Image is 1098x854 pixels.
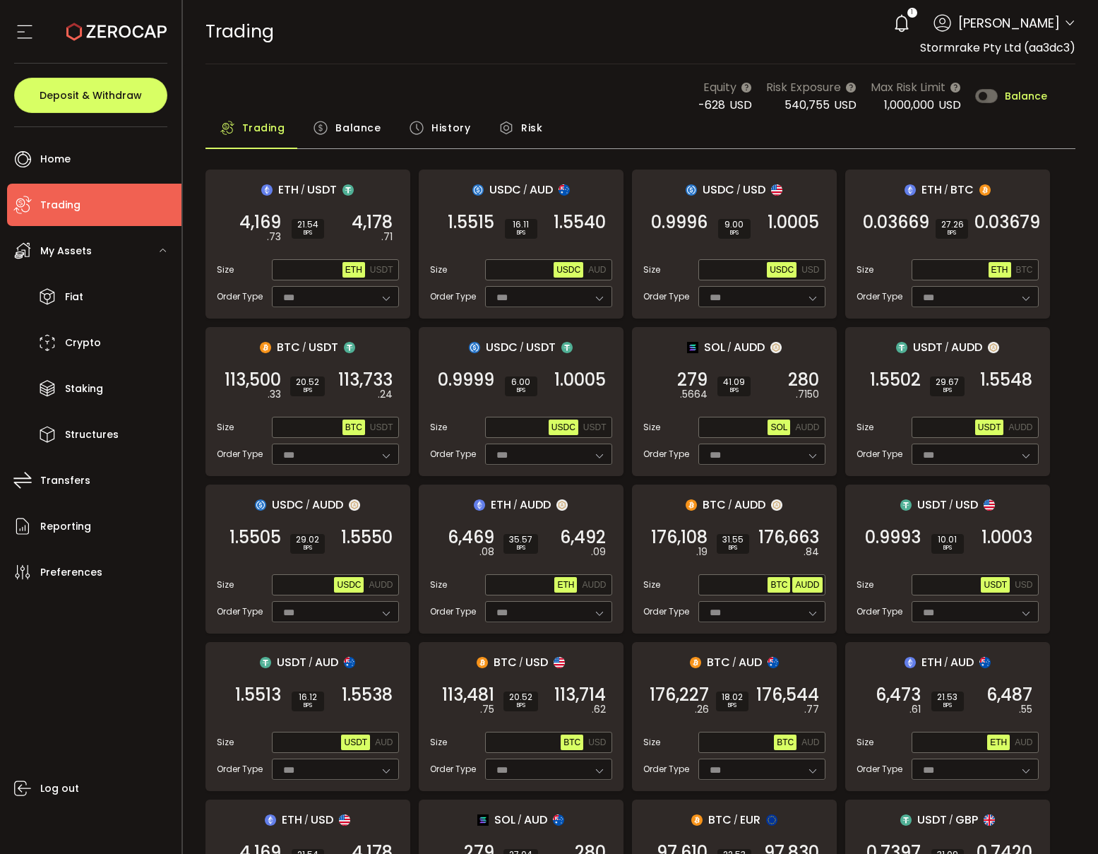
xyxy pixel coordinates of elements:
[491,496,511,514] span: ETH
[865,530,921,545] span: 0.9993
[795,580,819,590] span: AUDD
[40,90,142,100] span: Deposit & Withdraw
[857,763,902,776] span: Order Type
[225,373,281,387] span: 113,500
[296,544,319,552] i: BPS
[525,653,548,671] span: USD
[950,653,974,671] span: AUD
[863,215,929,230] span: 0.03669
[554,688,606,702] span: 113,714
[296,386,319,395] i: BPS
[579,577,609,593] button: AUDD
[801,265,819,275] span: USD
[677,373,708,387] span: 279
[768,577,790,593] button: BTC
[334,577,364,593] button: USDC
[1015,580,1032,590] span: USD
[766,814,777,826] img: eur_portfolio.svg
[430,605,476,618] span: Order Type
[282,811,302,829] span: ETH
[686,499,697,511] img: btc_portfolio.svg
[309,338,338,356] span: USDT
[703,496,726,514] span: BTC
[958,13,1060,32] span: [PERSON_NAME]
[691,814,703,826] img: btc_portfolio.svg
[801,737,819,747] span: AUD
[302,341,306,354] em: /
[650,688,709,702] span: 176,227
[524,811,547,829] span: AUD
[267,230,281,244] em: .73
[367,262,396,278] button: USDT
[372,735,395,750] button: AUD
[643,763,689,776] span: Order Type
[792,577,822,593] button: AUDD
[734,496,765,514] span: AUDD
[758,530,819,545] span: 176,663
[686,184,697,196] img: usdc_portfolio.svg
[312,496,343,514] span: AUDD
[255,499,266,511] img: usdc_portfolio.svg
[734,338,765,356] span: AUDD
[557,580,574,590] span: ETH
[65,425,119,445] span: Structures
[991,265,1008,275] span: ETH
[304,814,309,826] em: /
[591,545,606,559] em: .09
[870,373,921,387] span: 1.5502
[342,420,365,435] button: BTC
[494,653,517,671] span: BTC
[341,530,393,545] span: 1.5550
[352,215,393,230] span: 4,178
[984,499,995,511] img: usd_portfolio.svg
[930,701,1098,854] iframe: Chat Widget
[242,114,285,142] span: Trading
[448,530,494,545] span: 6,469
[643,421,660,434] span: Size
[896,342,907,353] img: usdt_portfolio.svg
[695,702,709,717] em: .26
[796,387,819,402] em: .7150
[722,544,744,552] i: BPS
[494,811,515,829] span: SOL
[367,420,396,435] button: USDT
[344,657,355,668] img: aud_portfolio.svg
[239,215,281,230] span: 4,169
[722,701,743,710] i: BPS
[740,811,760,829] span: EUR
[945,341,949,354] em: /
[430,763,476,776] span: Order Type
[643,290,689,303] span: Order Type
[65,379,103,399] span: Staking
[554,577,577,593] button: ETH
[469,342,480,353] img: usdc_portfolio.svg
[588,265,606,275] span: AUD
[680,387,708,402] em: .5664
[871,78,945,96] span: Max Risk Limit
[265,814,276,826] img: eth_portfolio.svg
[345,265,362,275] span: ETH
[217,421,234,434] span: Size
[857,736,873,749] span: Size
[799,735,822,750] button: AUD
[917,496,947,514] span: USDT
[65,287,83,307] span: Fiat
[297,220,318,229] span: 21.54
[722,693,743,701] span: 18.02
[651,530,708,545] span: 176,108
[369,580,393,590] span: AUDD
[857,421,873,434] span: Size
[472,184,484,196] img: usdc_portfolio.svg
[921,181,942,198] span: ETH
[643,579,660,591] span: Size
[530,181,553,198] span: AUD
[938,97,961,113] span: USD
[876,688,921,702] span: 6,473
[342,688,393,702] span: 1.5538
[729,97,752,113] span: USD
[651,215,708,230] span: 0.9996
[988,342,999,353] img: zuPXiwguUFiBOIQyqLOiXsnnNitlx7q4LCwEbLHADjIpTka+Lip0HH8D0VTrd02z+wEAAAAASUVORK5CYII=
[489,181,521,198] span: USDC
[917,811,947,829] span: USDT
[518,814,522,826] em: /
